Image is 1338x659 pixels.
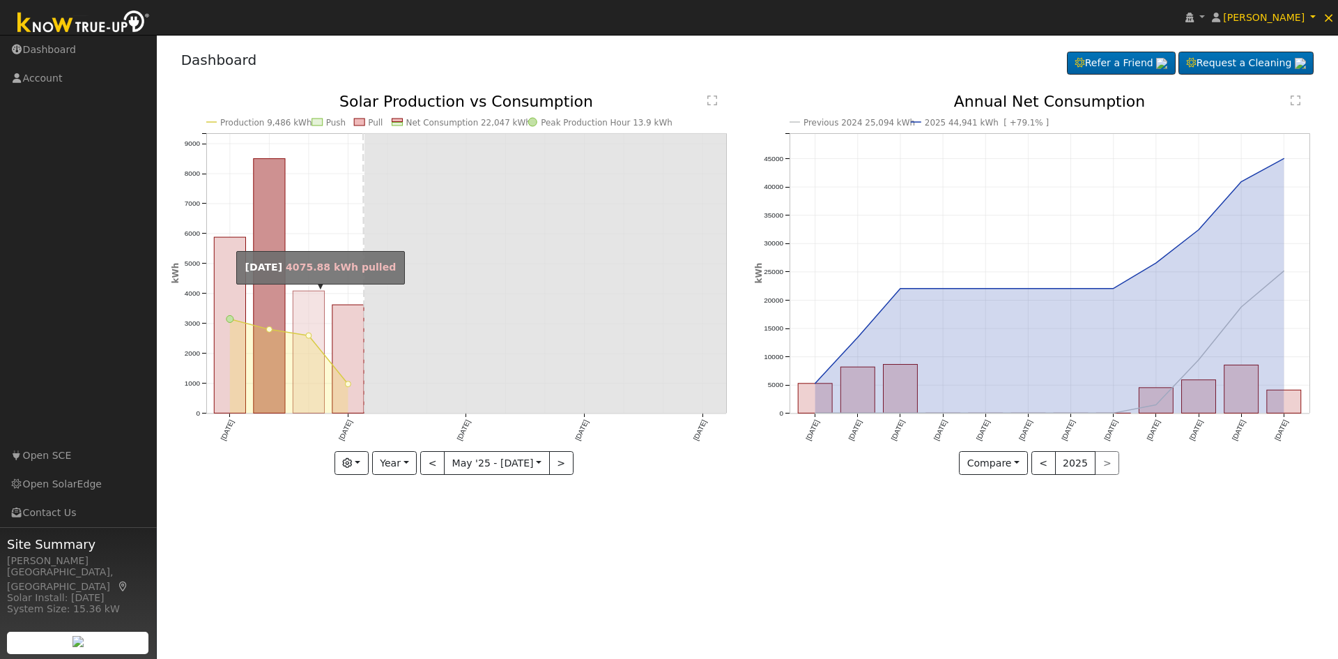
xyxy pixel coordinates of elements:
[707,95,717,106] text: 
[764,211,783,219] text: 35000
[1026,286,1031,291] circle: onclick=""
[884,365,918,414] rect: onclick=""
[1323,9,1335,26] span: ×
[1178,52,1314,75] a: Request a Cleaning
[1196,357,1201,363] circle: onclick=""
[1291,95,1300,106] text: 
[847,418,863,441] text: [DATE]
[72,636,84,647] img: retrieve
[184,319,200,327] text: 3000
[253,159,284,414] rect: onclick=""
[764,155,783,162] text: 45000
[940,411,946,416] circle: onclick=""
[196,409,200,417] text: 0
[925,118,1049,128] text: 2025 44,941 kWh [ +79.1% ]
[1146,418,1162,441] text: [DATE]
[7,565,149,594] div: [GEOGRAPHIC_DATA], [GEOGRAPHIC_DATA]
[983,286,988,291] circle: onclick=""
[184,139,200,147] text: 9000
[1111,286,1116,291] circle: onclick=""
[184,229,200,237] text: 6000
[7,602,149,616] div: System Size: 15.36 kW
[840,368,875,414] rect: onclick=""
[983,411,988,416] circle: onclick=""
[10,8,157,39] img: Know True-Up
[1188,418,1204,441] text: [DATE]
[406,118,530,128] text: Net Consumption 22,047 kWh
[220,118,312,128] text: Production 9,486 kWh
[692,418,708,441] text: [DATE]
[455,418,471,441] text: [DATE]
[1182,380,1216,414] rect: onclick=""
[975,418,991,441] text: [DATE]
[898,286,903,291] circle: onclick=""
[1239,305,1245,310] circle: onclick=""
[764,183,783,191] text: 40000
[1068,411,1074,416] circle: onclick=""
[1103,418,1119,441] text: [DATE]
[184,349,200,357] text: 2000
[372,451,417,475] button: Year
[184,199,200,207] text: 7000
[1239,179,1245,185] circle: onclick=""
[184,289,200,297] text: 4000
[117,581,130,592] a: Map
[764,240,783,248] text: 30000
[541,118,672,128] text: Peak Production Hour 13.9 kWh
[855,335,861,340] circle: onclick=""
[768,381,784,389] text: 5000
[226,316,233,323] circle: onclick=""
[954,93,1146,110] text: Annual Net Consumption
[1153,260,1159,266] circle: onclick=""
[1111,411,1116,416] circle: onclick=""
[1156,58,1167,69] img: retrieve
[1267,391,1301,414] rect: onclick=""
[1055,451,1096,475] button: 2025
[266,327,272,333] circle: onclick=""
[286,262,396,273] span: 4075.88 kWh pulled
[1061,418,1077,441] text: [DATE]
[245,262,283,273] strong: [DATE]
[1223,12,1305,23] span: [PERSON_NAME]
[813,411,818,416] circle: onclick=""
[325,118,345,128] text: Push
[368,118,383,128] text: Pull
[214,237,245,413] rect: onclick=""
[754,263,764,284] text: kWh
[184,259,200,267] text: 5000
[1153,402,1159,408] circle: onclick=""
[898,411,903,416] circle: onclick=""
[804,418,820,441] text: [DATE]
[420,451,445,475] button: <
[549,451,574,475] button: >
[779,409,783,417] text: 0
[1067,52,1176,75] a: Refer a Friend
[798,384,832,414] rect: onclick=""
[803,118,915,128] text: Previous 2024 25,094 kWh
[293,291,324,413] rect: onclick=""
[181,52,257,68] a: Dashboard
[1196,227,1201,233] circle: onclick=""
[764,268,783,275] text: 25000
[1282,268,1287,274] circle: onclick=""
[1273,418,1289,441] text: [DATE]
[184,169,200,177] text: 8000
[7,554,149,568] div: [PERSON_NAME]
[332,305,363,413] rect: onclick=""
[444,451,550,475] button: May '25 - [DATE]
[574,418,590,441] text: [DATE]
[1231,418,1247,441] text: [DATE]
[1031,451,1056,475] button: <
[940,286,946,291] circle: onclick=""
[959,451,1028,475] button: Compare
[306,333,312,339] circle: onclick=""
[339,93,593,110] text: Solar Production vs Consumption
[7,535,149,554] span: Site Summary
[7,591,149,605] div: Solar Install: [DATE]
[1295,58,1306,69] img: retrieve
[1139,388,1174,414] rect: onclick=""
[345,381,351,387] circle: onclick=""
[764,296,783,304] text: 20000
[219,418,235,441] text: [DATE]
[1026,411,1031,416] circle: onclick=""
